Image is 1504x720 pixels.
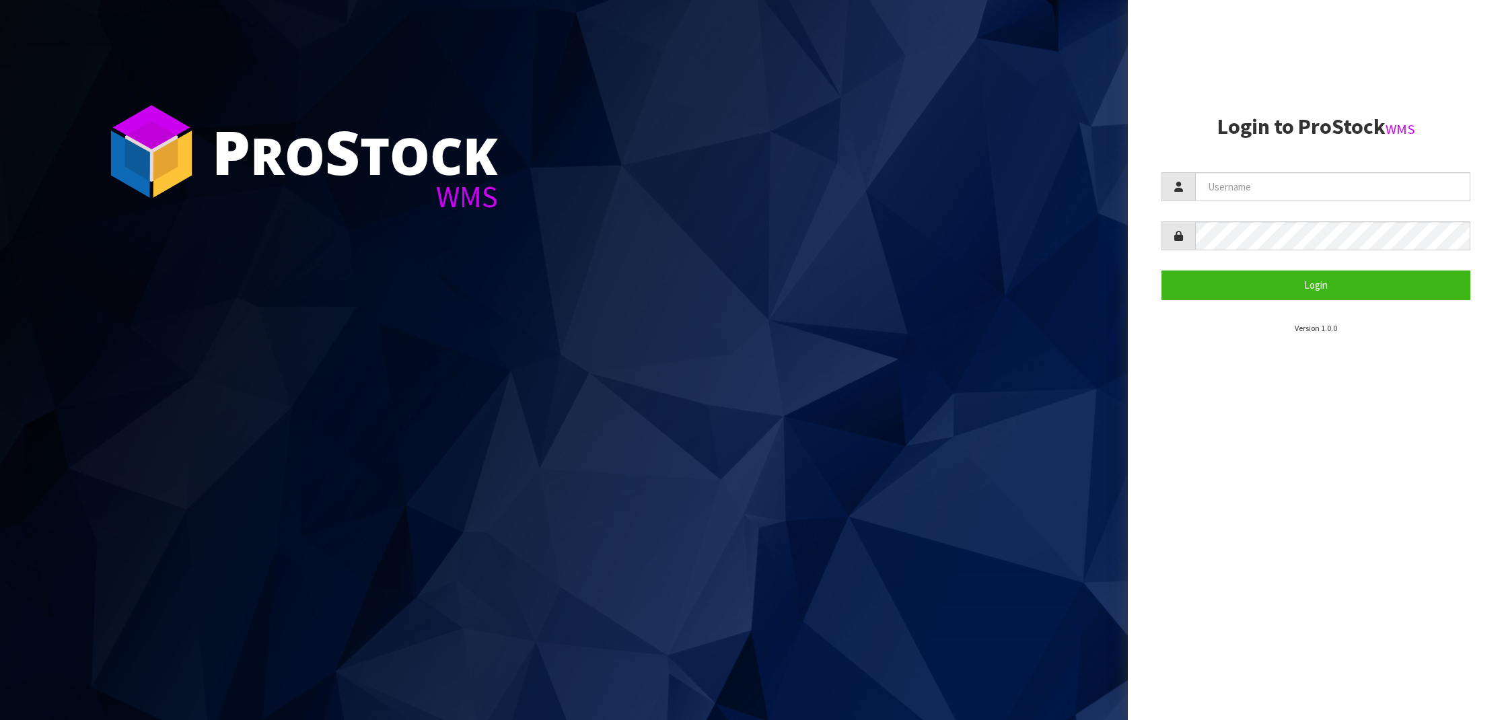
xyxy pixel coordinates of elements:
[1295,323,1337,333] small: Version 1.0.0
[1195,172,1470,201] input: Username
[212,110,250,192] span: P
[1386,120,1415,138] small: WMS
[1161,115,1470,139] h2: Login to ProStock
[212,121,498,182] div: ro tock
[325,110,360,192] span: S
[1161,271,1470,299] button: Login
[212,182,498,212] div: WMS
[101,101,202,202] img: ProStock Cube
